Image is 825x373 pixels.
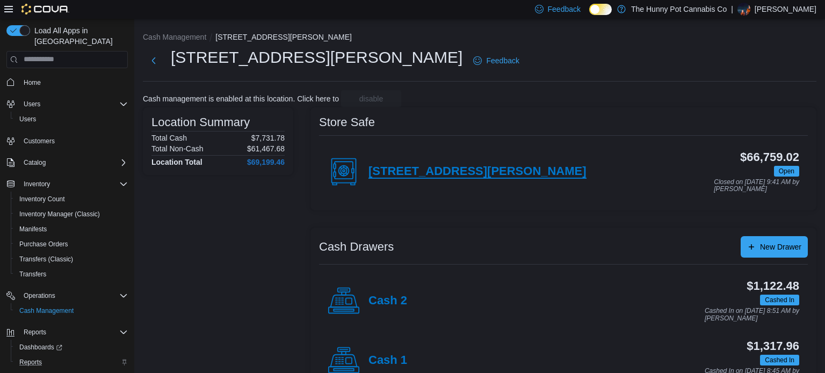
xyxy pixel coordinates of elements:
span: Dark Mode [589,15,590,16]
span: Reports [19,358,42,367]
span: Reports [19,326,128,339]
input: Dark Mode [589,4,612,15]
a: Manifests [15,223,51,236]
span: Operations [19,289,128,302]
span: Home [19,76,128,89]
span: Operations [24,291,55,300]
h4: Cash 1 [368,354,407,368]
p: Cashed In on [DATE] 8:51 AM by [PERSON_NAME] [705,308,799,322]
div: Brandon Johnston [737,3,750,16]
span: Users [19,115,36,123]
a: Transfers (Classic) [15,253,77,266]
span: Feedback [486,55,519,66]
button: Operations [19,289,60,302]
button: Purchase Orders [11,237,132,252]
h3: $1,122.48 [747,280,799,292]
button: [STREET_ADDRESS][PERSON_NAME] [215,33,352,41]
span: Inventory [19,178,128,191]
span: disable [359,93,383,104]
span: Open [774,166,799,177]
p: | [731,3,733,16]
span: Load All Apps in [GEOGRAPHIC_DATA] [30,25,128,47]
span: Customers [24,137,55,145]
h4: Cash 2 [368,294,407,308]
p: Cash management is enabled at this location. Click here to [143,94,339,103]
span: Dashboards [19,343,62,352]
span: Cashed In [760,295,799,305]
button: Cash Management [11,303,132,318]
button: Transfers (Classic) [11,252,132,267]
span: Transfers (Classic) [15,253,128,266]
button: Transfers [11,267,132,282]
p: [PERSON_NAME] [755,3,816,16]
a: Inventory Count [15,193,69,206]
button: Manifests [11,222,132,237]
h6: Total Non-Cash [151,144,204,153]
span: Users [19,98,128,111]
button: Next [143,50,164,71]
p: $7,731.78 [251,134,285,142]
span: Inventory [24,180,50,188]
span: Reports [24,328,46,337]
span: Cashed In [760,355,799,365]
span: Purchase Orders [19,240,68,248]
span: Dashboards [15,341,128,354]
button: Catalog [19,156,50,169]
nav: An example of EuiBreadcrumbs [143,32,816,45]
button: Cash Management [143,33,206,41]
a: Dashboards [15,341,67,354]
button: Catalog [2,155,132,170]
span: Users [24,100,40,108]
h3: $66,759.02 [740,151,799,164]
span: Cash Management [15,304,128,317]
span: Cashed In [765,295,794,305]
a: Feedback [469,50,523,71]
h3: Cash Drawers [319,240,394,253]
button: Customers [2,133,132,149]
h3: $1,317.96 [747,340,799,353]
span: Catalog [19,156,128,169]
span: Transfers (Classic) [19,255,73,264]
h3: Location Summary [151,116,250,129]
span: Transfers [15,268,128,281]
span: Customers [19,134,128,148]
a: Inventory Manager (Classic) [15,208,104,221]
span: Cashed In [765,355,794,365]
h4: $69,199.46 [247,158,285,166]
button: Inventory Manager (Classic) [11,207,132,222]
button: Users [11,112,132,127]
button: New Drawer [741,236,808,258]
button: Inventory Count [11,192,132,207]
span: Catalog [24,158,46,167]
button: Inventory [19,178,54,191]
h4: [STREET_ADDRESS][PERSON_NAME] [368,165,587,179]
p: Closed on [DATE] 9:41 AM by [PERSON_NAME] [714,179,799,193]
button: Operations [2,288,132,303]
span: Feedback [548,4,581,14]
h3: Store Safe [319,116,375,129]
h6: Total Cash [151,134,187,142]
a: Cash Management [15,304,78,317]
a: Home [19,76,45,89]
span: Cash Management [19,306,74,315]
span: New Drawer [760,242,801,252]
span: Transfers [19,270,46,279]
span: Open [779,166,794,176]
p: $61,467.68 [247,144,285,153]
a: Customers [19,135,59,148]
span: Manifests [19,225,47,233]
p: The Hunny Pot Cannabis Co [631,3,727,16]
span: Home [24,78,41,87]
button: Reports [19,326,50,339]
h4: Location Total [151,158,202,166]
button: Users [2,97,132,112]
button: Reports [2,325,132,340]
span: Manifests [15,223,128,236]
span: Users [15,113,128,126]
a: Purchase Orders [15,238,73,251]
span: Inventory Count [15,193,128,206]
button: disable [341,90,401,107]
h1: [STREET_ADDRESS][PERSON_NAME] [171,47,462,68]
span: Inventory Manager (Classic) [19,210,100,218]
button: Inventory [2,177,132,192]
